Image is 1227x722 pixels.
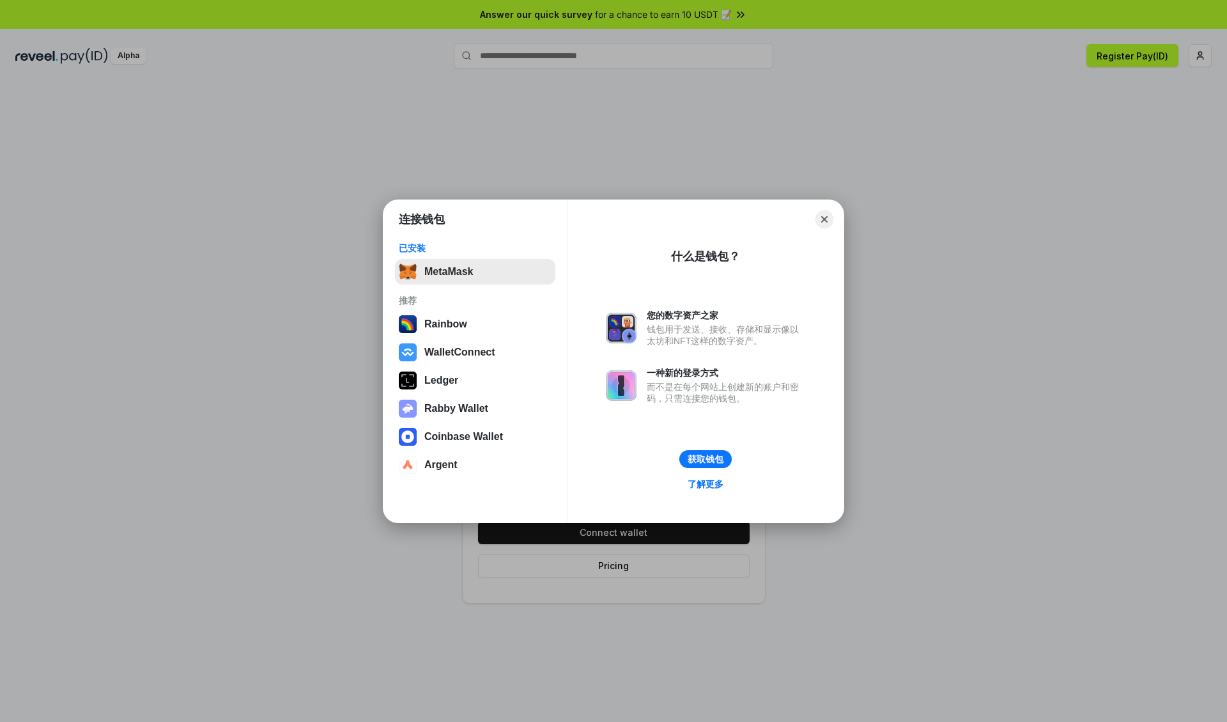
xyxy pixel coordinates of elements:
[679,450,732,468] button: 获取钱包
[399,242,552,254] div: 已安装
[399,315,417,333] img: svg+xml,%3Csvg%20width%3D%22120%22%20height%3D%22120%22%20viewBox%3D%220%200%20120%20120%22%20fil...
[424,318,467,330] div: Rainbow
[424,459,458,471] div: Argent
[671,249,740,264] div: 什么是钱包？
[647,310,805,321] div: 您的数字资产之家
[647,381,805,404] div: 而不是在每个网站上创建新的账户和密码，只需连接您的钱包。
[424,375,458,386] div: Ledger
[815,210,833,228] button: Close
[647,367,805,379] div: 一种新的登录方式
[647,324,805,347] div: 钱包用于发送、接收、存储和显示像以太坊和NFT这样的数字资产。
[399,212,445,227] h1: 连接钱包
[424,266,473,278] div: MetaMask
[688,453,723,465] div: 获取钱包
[399,372,417,389] img: svg+xml,%3Csvg%20xmlns%3D%22http%3A%2F%2Fwww.w3.org%2F2000%2Fsvg%22%20width%3D%2228%22%20height%3...
[395,259,555,285] button: MetaMask
[395,368,555,393] button: Ledger
[395,452,555,478] button: Argent
[424,431,503,443] div: Coinbase Wallet
[399,400,417,418] img: svg+xml,%3Csvg%20xmlns%3D%22http%3A%2F%2Fwww.w3.org%2F2000%2Fsvg%22%20fill%3D%22none%22%20viewBox...
[399,428,417,446] img: svg+xml,%3Csvg%20width%3D%2228%22%20height%3D%2228%22%20viewBox%3D%220%200%2028%2028%22%20fill%3D...
[606,313,637,343] img: svg+xml,%3Csvg%20xmlns%3D%22http%3A%2F%2Fwww.w3.org%2F2000%2Fsvg%22%20fill%3D%22none%22%20viewBox...
[424,403,488,414] div: Rabby Wallet
[399,343,417,361] img: svg+xml,%3Csvg%20width%3D%2228%22%20height%3D%2228%22%20viewBox%3D%220%200%2028%2028%22%20fill%3D...
[606,370,637,401] img: svg+xml,%3Csvg%20xmlns%3D%22http%3A%2F%2Fwww.w3.org%2F2000%2Fsvg%22%20fill%3D%22none%22%20viewBox...
[395,340,555,365] button: WalletConnect
[395,396,555,421] button: Rabby Wallet
[680,476,731,492] a: 了解更多
[399,456,417,474] img: svg+xml,%3Csvg%20width%3D%2228%22%20height%3D%2228%22%20viewBox%3D%220%200%2028%2028%22%20fill%3D...
[399,263,417,281] img: svg+xml,%3Csvg%20fill%3D%22none%22%20height%3D%2233%22%20viewBox%3D%220%200%2035%2033%22%20width%...
[399,295,552,306] div: 推荐
[395,311,555,337] button: Rainbow
[688,478,723,490] div: 了解更多
[424,347,495,358] div: WalletConnect
[395,424,555,450] button: Coinbase Wallet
